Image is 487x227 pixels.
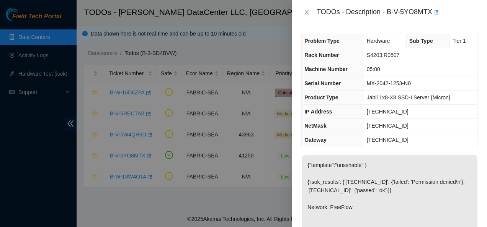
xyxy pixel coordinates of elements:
[304,94,338,101] span: Product Type
[304,38,340,44] span: Problem Type
[317,6,478,18] div: TODOs - Description - B-V-5YO8MTX
[367,66,380,72] span: 05:00
[304,109,332,115] span: IP Address
[367,80,411,86] span: MX-2042-1253-N0
[304,9,310,15] span: close
[304,80,341,86] span: Serial Number
[304,52,339,58] span: Rack Number
[304,137,327,143] span: Gateway
[367,109,409,115] span: [TECHNICAL_ID]
[367,38,390,44] span: Hardware
[304,123,327,129] span: NetMask
[367,137,409,143] span: [TECHNICAL_ID]
[367,52,400,58] span: S4203.R0507
[453,38,466,44] span: Tier 1
[367,123,409,129] span: [TECHNICAL_ID]
[367,94,451,101] span: Jabil 1x8-X8 SSD-I Server {Micron}
[304,66,348,72] span: Machine Number
[301,9,312,16] button: Close
[409,38,433,44] span: Sub Type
